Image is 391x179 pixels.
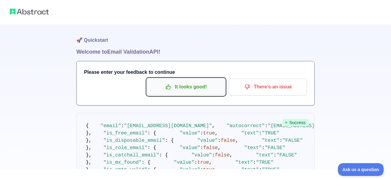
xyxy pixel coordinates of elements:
[180,145,200,151] span: "value"
[236,138,239,143] span: ,
[244,145,262,151] span: "text"
[147,78,225,95] button: It looks good!
[212,152,215,158] span: :
[141,160,150,165] span: : {
[76,24,315,48] h1: 🚀 Quickstart
[121,123,124,129] span: :
[148,167,156,173] span: : {
[104,152,159,158] span: "is_catchall_email"
[197,160,209,165] span: true
[84,69,307,76] h3: Please enter your feedback to continue
[268,123,356,129] span: "[EMAIL_ADDRESS][DOMAIN_NAME]"
[10,7,49,16] img: Abstract logo
[165,138,174,143] span: : {
[241,167,259,173] span: "text"
[192,152,212,158] span: "value"
[194,160,197,165] span: :
[212,123,215,129] span: ,
[338,163,385,176] iframe: Toggle Customer Support
[152,82,221,92] p: It looks good!
[200,145,203,151] span: :
[262,138,280,143] span: "text"
[218,145,221,151] span: ,
[148,131,156,136] span: : {
[265,145,285,151] span: "FALSE"
[124,123,212,129] span: "[EMAIL_ADDRESS][DOMAIN_NAME]"
[233,82,302,92] p: There's an issue
[86,123,89,129] span: {
[256,160,274,165] span: "TRUE"
[174,160,194,165] span: "value"
[104,138,165,143] span: "is_disposable_email"
[215,152,230,158] span: false
[280,138,283,143] span: :
[197,138,218,143] span: "value"
[256,152,274,158] span: "text"
[230,152,233,158] span: ,
[180,167,200,173] span: "value"
[283,119,309,126] span: Success
[215,131,218,136] span: ,
[100,123,121,129] span: "email"
[200,131,203,136] span: :
[209,160,212,165] span: ,
[104,145,148,151] span: "is_role_email"
[262,131,280,136] span: "TRUE"
[262,145,265,151] span: :
[265,123,268,129] span: :
[159,152,168,158] span: : {
[203,167,215,173] span: true
[180,131,200,136] span: "value"
[104,131,148,136] span: "is_free_email"
[282,138,303,143] span: "FALSE"
[236,160,253,165] span: "text"
[104,167,148,173] span: "is_smtp_valid"
[218,138,221,143] span: :
[276,152,297,158] span: "FALSE"
[229,78,307,95] button: There's an issue
[221,138,236,143] span: false
[76,48,315,56] h1: Welcome to Email Validation API!
[200,167,203,173] span: :
[262,167,280,173] span: "TRUE"
[203,145,218,151] span: false
[274,152,277,158] span: :
[104,160,142,165] span: "is_mx_found"
[215,167,218,173] span: ,
[227,123,265,129] span: "autocorrect"
[259,131,262,136] span: :
[148,145,156,151] span: : {
[259,167,262,173] span: :
[241,131,259,136] span: "text"
[253,160,256,165] span: :
[203,131,215,136] span: true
